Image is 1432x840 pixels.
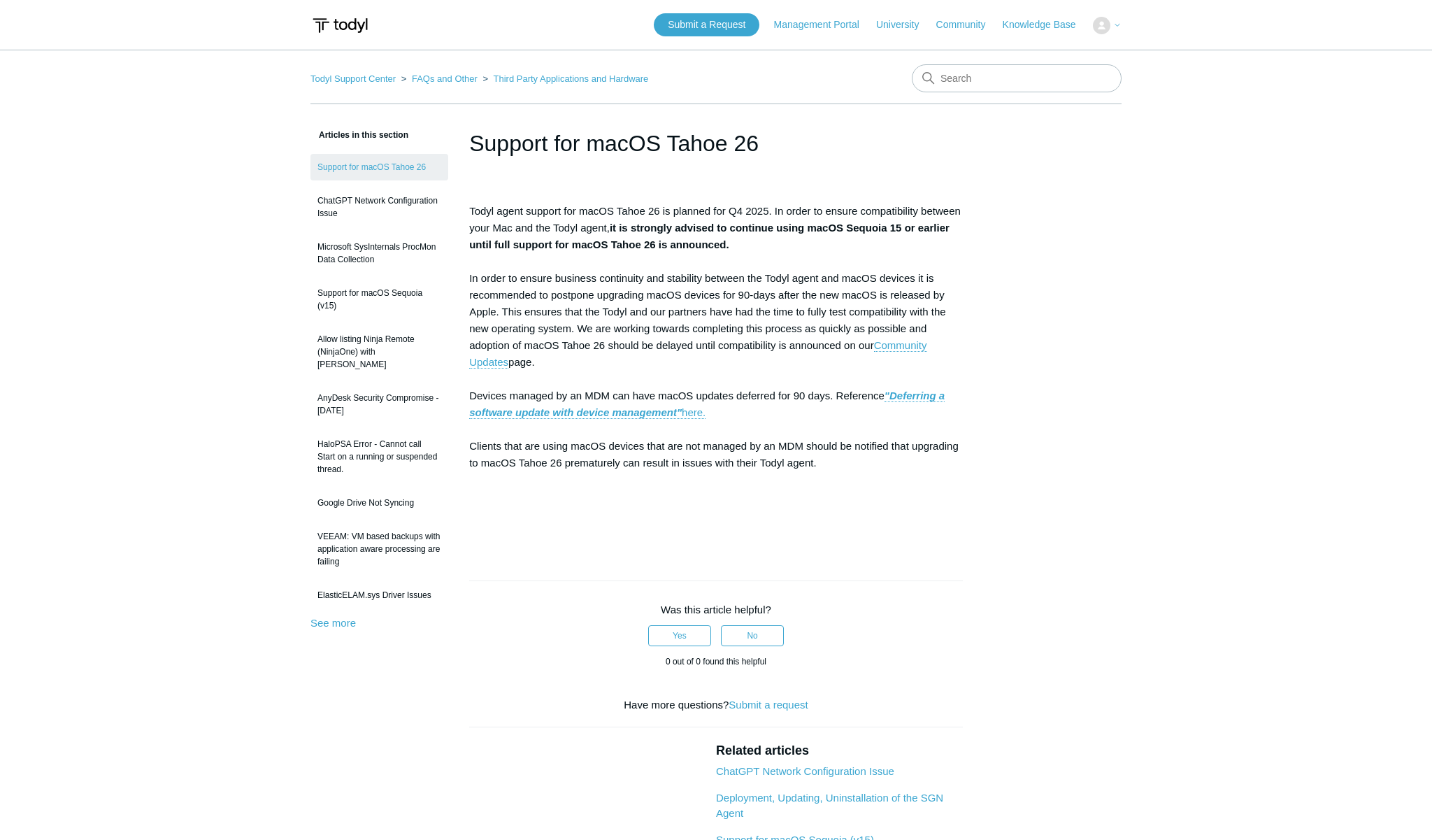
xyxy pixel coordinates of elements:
a: Allow listing Ninja Remote (NinjaOne) with [PERSON_NAME] [310,326,448,378]
a: Google Drive Not Syncing [310,490,448,516]
a: Community [936,17,1000,32]
div: Have more questions? [469,697,963,713]
a: Submit a request [729,699,808,711]
span: Was this article helpful? [661,604,771,615]
a: HaloPSA Error - Cannot call Start on a running or suspended thread. [310,431,448,483]
li: Third Party Applications and Hardware [480,73,649,84]
a: VEEAM: VM based backups with application aware processing are failing [310,523,448,575]
strong: it is strongly advised to continue using macOS Sequoia 15 or earlier until full support for macOS... [469,222,950,250]
a: ElasticELAM.sys Driver Issues [310,582,448,608]
a: Support for macOS Sequoia (v15) [310,280,448,319]
a: Community Updates [469,339,926,369]
a: FAQs and Other [412,73,478,84]
span: Articles in this section [310,130,408,140]
a: ChatGPT Network Configuration Issue [716,765,894,777]
input: Search [912,64,1122,92]
h1: Support for macOS Tahoe 26 [469,127,963,160]
a: Todyl Support Center [310,73,396,84]
button: This article was not helpful [721,625,784,646]
a: Management Portal [774,17,873,32]
a: See more [310,617,356,629]
a: ChatGPT Network Configuration Issue [310,187,448,227]
img: Todyl Support Center Help Center home page [310,13,370,38]
a: Submit a Request [654,13,759,36]
p: Todyl agent support for macOS Tahoe 26 is planned for Q4 2025. In order to ensure compatibility b... [469,203,963,539]
a: Support for macOS Tahoe 26 [310,154,448,180]
h2: Related articles [716,741,963,760]
button: This article was helpful [648,625,711,646]
a: Third Party Applications and Hardware [494,73,649,84]
a: Knowledge Base [1003,17,1090,32]
a: Deployment, Updating, Uninstallation of the SGN Agent [716,792,943,820]
a: AnyDesk Security Compromise - [DATE] [310,385,448,424]
li: FAQs and Other [399,73,480,84]
a: Microsoft SysInternals ProcMon Data Collection [310,234,448,273]
li: Todyl Support Center [310,73,399,84]
span: 0 out of 0 found this helpful [666,657,766,667]
a: University [876,17,933,32]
